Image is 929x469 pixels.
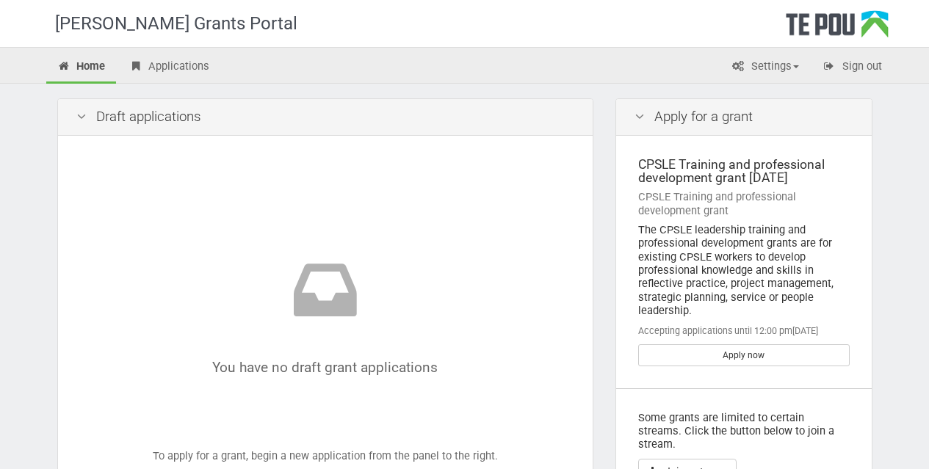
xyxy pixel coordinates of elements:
a: Sign out [811,51,893,84]
div: Te Pou Logo [786,10,889,47]
a: Apply now [638,344,850,366]
a: Home [46,51,117,84]
p: Some grants are limited to certain streams. Click the button below to join a stream. [638,411,850,451]
div: Draft applications [58,99,593,136]
div: CPSLE Training and professional development grant [DATE] [638,158,850,185]
div: CPSLE Training and professional development grant [638,190,850,217]
div: Accepting applications until 12:00 pm[DATE] [638,324,850,338]
div: You have no draft grant applications [120,253,530,375]
div: The CPSLE leadership training and professional development grants are for existing CPSLE workers ... [638,223,850,317]
div: Apply for a grant [616,99,872,136]
a: Applications [118,51,220,84]
a: Settings [720,51,810,84]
